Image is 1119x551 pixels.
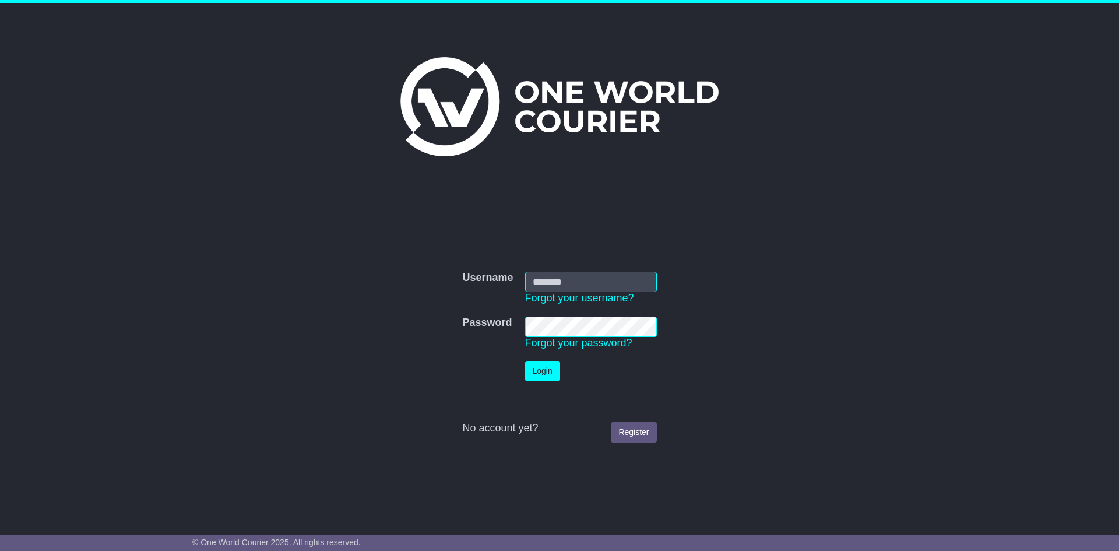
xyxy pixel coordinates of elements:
div: No account yet? [462,422,656,435]
a: Forgot your username? [525,292,634,304]
span: © One World Courier 2025. All rights reserved. [192,538,361,547]
img: One World [400,57,719,156]
label: Password [462,317,512,329]
a: Forgot your password? [525,337,632,349]
label: Username [462,272,513,285]
a: Register [611,422,656,443]
button: Login [525,361,560,381]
